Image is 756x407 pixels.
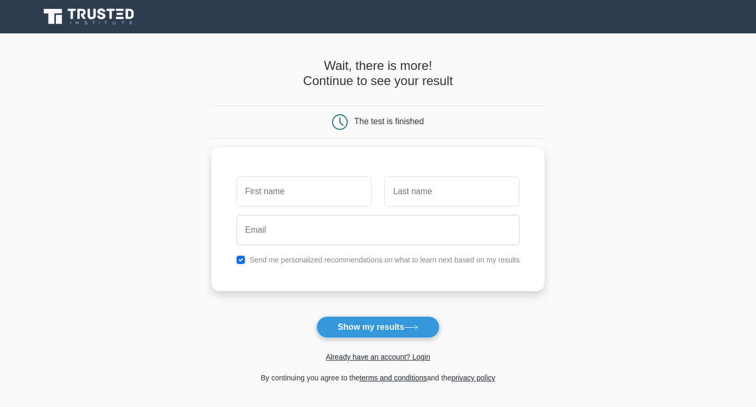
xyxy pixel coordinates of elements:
[452,374,495,382] a: privacy policy
[237,176,372,207] input: First name
[360,374,427,382] a: terms and conditions
[355,117,424,126] div: The test is finished
[250,256,520,264] label: Send me personalized recommendations on what to learn next based on my results
[205,372,551,384] div: By continuing you agree to the and the
[237,215,520,245] input: Email
[384,176,519,207] input: Last name
[326,353,430,361] a: Already have an account? Login
[211,58,545,89] h4: Wait, there is more! Continue to see your result
[316,316,440,338] button: Show my results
